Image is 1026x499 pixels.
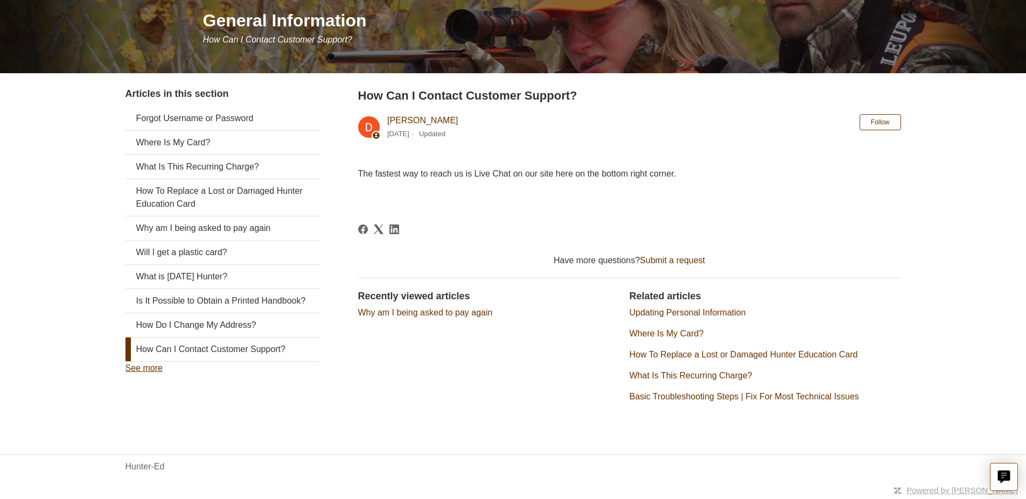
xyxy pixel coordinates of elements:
[630,350,858,359] a: How To Replace a Lost or Damaged Hunter Education Card
[389,224,399,234] svg: Share this page on LinkedIn
[358,224,368,234] a: Facebook
[125,363,163,373] a: See more
[125,289,319,313] a: Is It Possible to Obtain a Printed Handbook?
[125,313,319,337] a: How Do I Change My Address?
[630,371,752,380] a: What Is This Recurring Charge?
[125,131,319,154] a: Where Is My Card?
[125,241,319,264] a: Will I get a plastic card?
[203,35,352,44] span: How Can I Contact Customer Support?
[630,289,901,304] h2: Related articles
[358,224,368,234] svg: Share this page on Facebook
[640,256,705,265] a: Submit a request
[374,224,383,234] a: X Corp
[990,463,1018,491] button: Live chat
[419,130,445,138] li: Updated
[358,169,676,178] span: The fastest way to reach us is Live Chat on our site here on the bottom right corner.
[630,308,746,317] a: Updating Personal Information
[125,107,319,130] a: Forgot Username or Password
[358,289,619,304] h2: Recently viewed articles
[906,486,1018,495] a: Powered by [PERSON_NAME]
[630,392,859,401] a: Basic Troubleshooting Steps | Fix For Most Technical Issues
[125,265,319,289] a: What is [DATE] Hunter?
[374,224,383,234] svg: Share this page on X Corp
[358,308,493,317] a: Why am I being asked to pay again
[860,114,901,130] button: Follow Article
[125,216,319,240] a: Why am I being asked to pay again
[125,88,229,99] span: Articles in this section
[125,179,319,216] a: How To Replace a Lost or Damaged Hunter Education Card
[389,224,399,234] a: LinkedIn
[125,460,165,473] a: Hunter-Ed
[125,338,319,361] a: How Can I Contact Customer Support?
[203,8,901,33] h1: General Information
[387,130,409,138] time: 04/11/2025, 13:45
[125,155,319,179] a: What Is This Recurring Charge?
[358,87,901,104] h2: How Can I Contact Customer Support?
[630,329,704,338] a: Where Is My Card?
[358,254,901,267] div: Have more questions?
[387,116,458,125] a: [PERSON_NAME]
